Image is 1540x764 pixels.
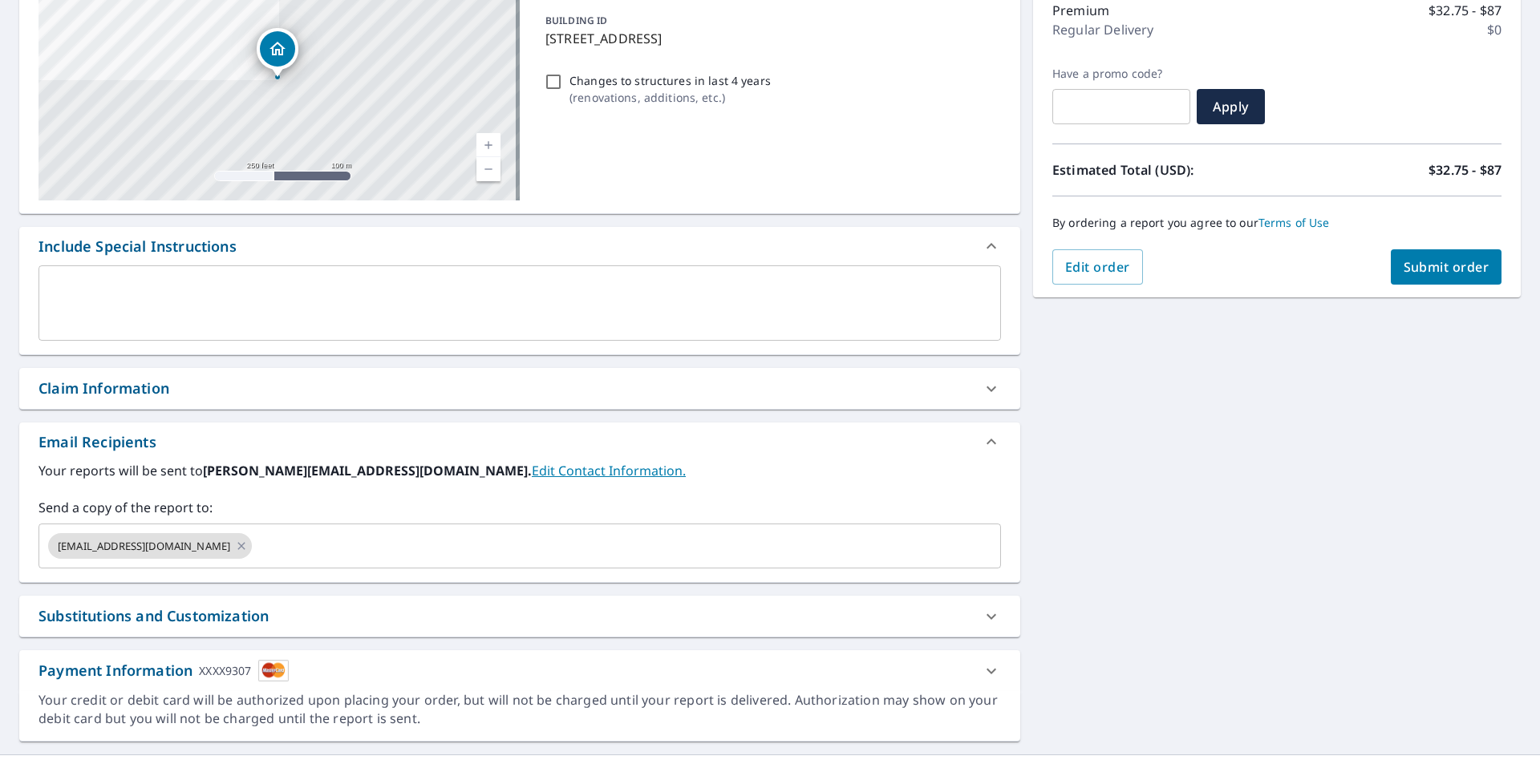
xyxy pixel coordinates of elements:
button: Edit order [1052,249,1143,285]
p: [STREET_ADDRESS] [545,29,995,48]
a: EditContactInfo [532,462,686,479]
div: Your credit or debit card will be authorized upon placing your order, but will not be charged unt... [38,691,1001,728]
span: [EMAIL_ADDRESS][DOMAIN_NAME] [48,539,240,554]
button: Submit order [1391,249,1502,285]
div: [EMAIL_ADDRESS][DOMAIN_NAME] [48,533,252,559]
p: Changes to structures in last 4 years [569,72,771,89]
div: Payment Information [38,660,289,681]
div: Email Recipients [19,422,1020,461]
div: Include Special Instructions [19,227,1020,265]
p: Premium [1052,1,1109,20]
div: Include Special Instructions [38,236,237,257]
span: Edit order [1065,258,1130,276]
div: XXXX9307 [199,660,251,681]
p: ( renovations, additions, etc. ) [569,89,771,106]
p: $32.75 - $87 [1429,1,1501,20]
p: $0 [1487,20,1501,39]
div: Dropped pin, building 1, Residential property, 15731 Thoroughbred Ln Montverde, FL 34756 [257,28,298,78]
label: Have a promo code? [1052,67,1190,81]
span: Apply [1210,98,1252,115]
p: Estimated Total (USD): [1052,160,1277,180]
div: Substitutions and Customization [38,605,269,627]
div: Payment InformationXXXX9307cardImage [19,650,1020,691]
label: Send a copy of the report to: [38,498,1001,517]
a: Terms of Use [1258,215,1330,230]
b: [PERSON_NAME][EMAIL_ADDRESS][DOMAIN_NAME]. [203,462,532,479]
button: Apply [1197,89,1265,124]
span: Submit order [1404,258,1489,276]
p: $32.75 - $87 [1429,160,1501,180]
div: Email Recipients [38,431,156,453]
div: Substitutions and Customization [19,596,1020,637]
a: Current Level 17, Zoom Out [476,157,500,181]
img: cardImage [258,660,289,681]
div: Claim Information [38,378,169,399]
p: Regular Delivery [1052,20,1153,39]
div: Claim Information [19,368,1020,409]
p: BUILDING ID [545,14,607,27]
a: Current Level 17, Zoom In [476,133,500,157]
p: By ordering a report you agree to our [1052,216,1501,230]
label: Your reports will be sent to [38,461,1001,480]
